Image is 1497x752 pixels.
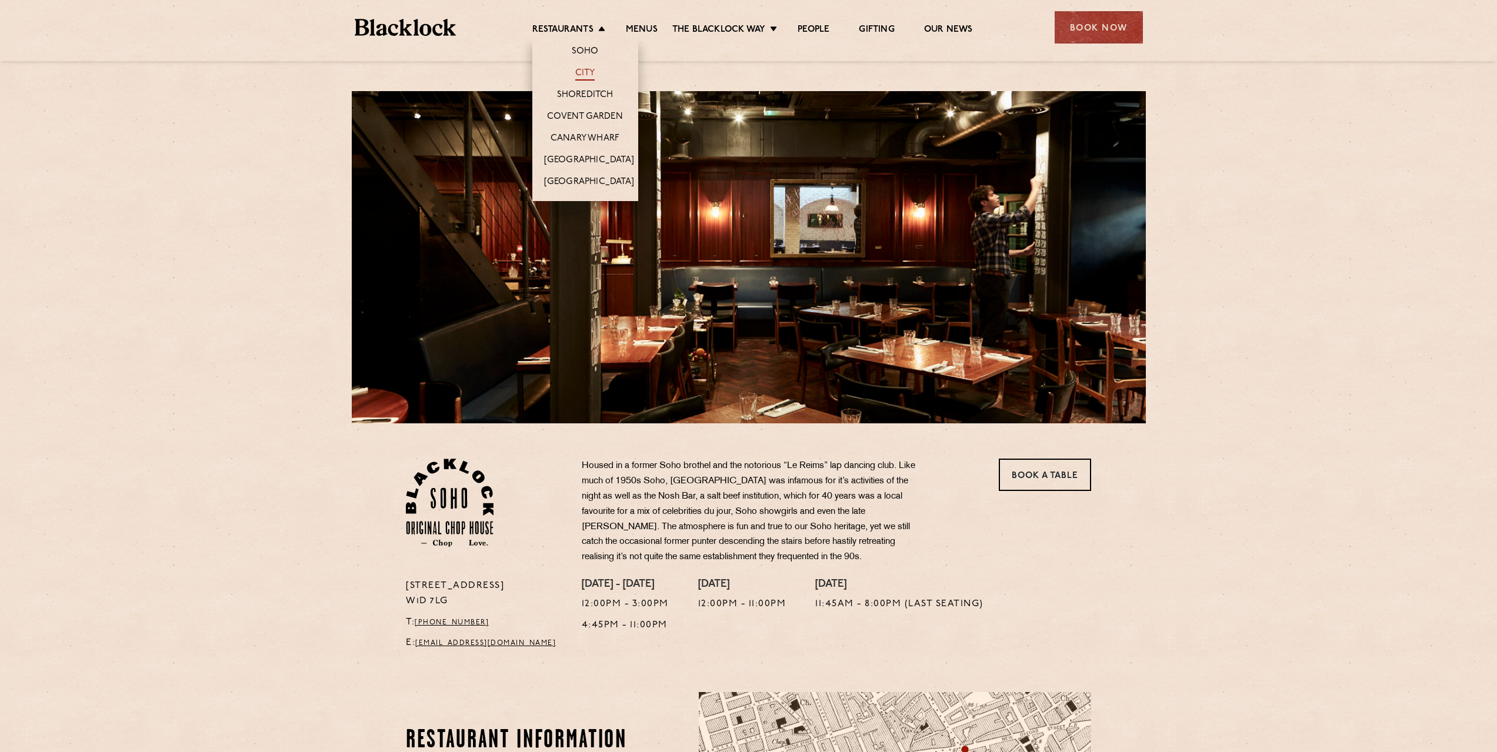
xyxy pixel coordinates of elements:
p: 4:45pm - 11:00pm [582,618,669,633]
a: Gifting [859,24,894,37]
p: E: [406,636,564,651]
a: Our News [924,24,973,37]
p: Housed in a former Soho brothel and the notorious “Le Reims” lap dancing club. Like much of 1950s... [582,459,929,565]
p: 12:00pm - 3:00pm [582,597,669,612]
h4: [DATE] [815,579,983,591]
p: 12:00pm - 11:00pm [698,597,786,612]
a: [GEOGRAPHIC_DATA] [544,155,634,168]
a: Book a Table [999,459,1091,491]
a: [PHONE_NUMBER] [415,619,489,626]
a: Canary Wharf [551,133,619,146]
a: Shoreditch [557,89,614,102]
img: Soho-stamp-default.svg [406,459,494,547]
img: BL_Textured_Logo-footer-cropped.svg [355,19,456,36]
a: [EMAIL_ADDRESS][DOMAIN_NAME] [415,640,556,647]
p: 11:45am - 8:00pm (Last seating) [815,597,983,612]
div: Book Now [1055,11,1143,44]
p: T: [406,615,564,630]
a: [GEOGRAPHIC_DATA] [544,176,634,189]
a: People [798,24,829,37]
a: The Blacklock Way [672,24,765,37]
a: Menus [626,24,658,37]
a: Restaurants [532,24,594,37]
h4: [DATE] [698,579,786,591]
h4: [DATE] - [DATE] [582,579,669,591]
a: City [575,68,595,81]
p: [STREET_ADDRESS] W1D 7LG [406,579,564,609]
a: Soho [572,46,599,59]
a: Covent Garden [547,111,623,124]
